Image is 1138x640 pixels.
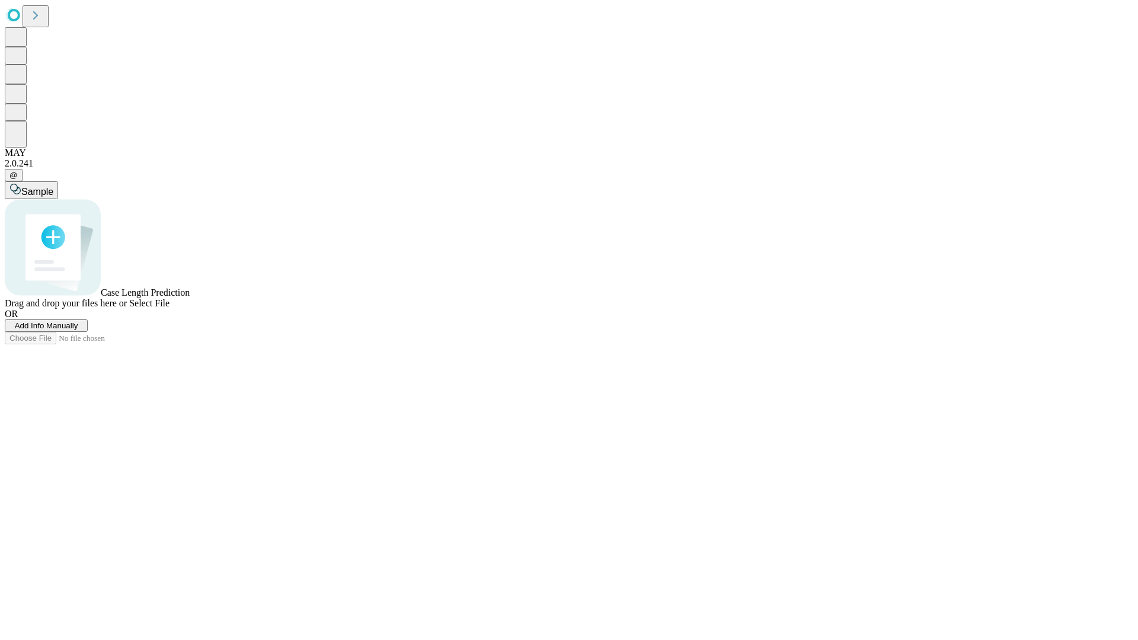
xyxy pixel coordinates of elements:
span: OR [5,309,18,319]
span: Add Info Manually [15,321,78,330]
div: 2.0.241 [5,158,1133,169]
span: Case Length Prediction [101,287,190,297]
span: Drag and drop your files here or [5,298,127,308]
button: Add Info Manually [5,319,88,332]
span: Select File [129,298,170,308]
div: MAY [5,148,1133,158]
span: Sample [21,187,53,197]
button: @ [5,169,23,181]
button: Sample [5,181,58,199]
span: @ [9,171,18,180]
